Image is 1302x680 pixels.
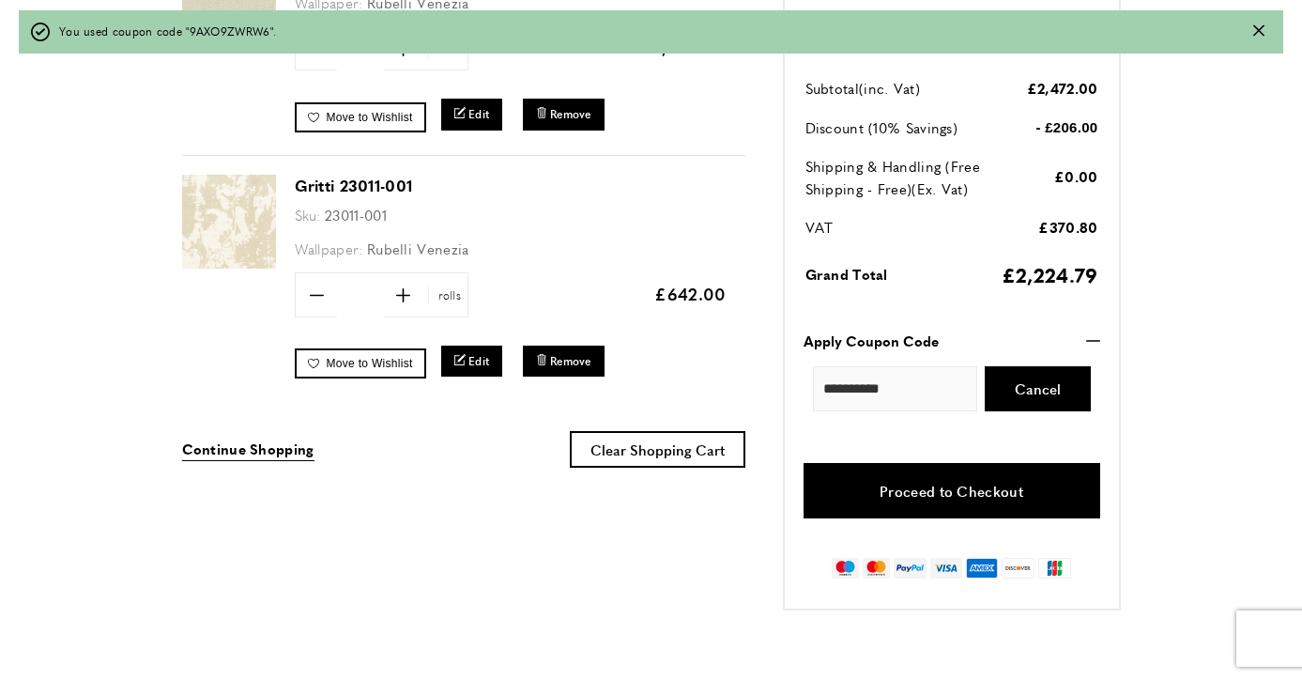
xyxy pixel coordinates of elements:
img: paypal [894,558,927,579]
span: Move to Wishlist [327,357,413,370]
a: Move to Wishlist [295,348,426,379]
a: Gritti 23011-001 [182,255,276,271]
img: discover [1002,558,1034,579]
button: Clear Shopping Cart [570,431,745,468]
img: Gritti 23011-001 [182,175,276,269]
strong: Apply Coupon Code [804,330,939,352]
a: Proceed to Checkout [804,463,1100,518]
span: Remove [550,106,591,122]
a: Gritti 23011-001 [295,175,413,196]
span: £642.00 [654,282,726,305]
span: Remove [550,353,591,369]
span: Sku: [295,205,321,224]
span: rolls [428,286,467,304]
span: Edit [468,353,489,369]
span: Rubelli Venezia [367,239,469,258]
a: Continue Shopping [182,438,314,461]
a: Move to Wishlist [295,102,426,132]
span: Shipping & Handling (Free Shipping - Free) [805,156,981,198]
td: - £206.00 [1002,116,1098,153]
span: VAT [805,217,834,237]
a: Edit Gritti 23011-001 [441,346,503,377]
span: Subtotal [805,78,859,98]
span: You used coupon code "9AXO9ZWRW6". [59,22,276,39]
img: mastercard [863,558,890,579]
button: Close message [1253,22,1264,39]
img: visa [930,558,961,579]
span: Edit [468,106,489,122]
span: £2,224.79 [1002,260,1098,288]
span: Grand Total [805,264,888,284]
a: Edit Gong 23001-001 [441,99,503,130]
span: Continue Shopping [182,439,314,458]
button: Cancel [985,366,1091,411]
img: jcb [1038,558,1071,579]
img: maestro [832,558,859,579]
button: Remove Gong 23001-001 [523,99,605,130]
img: american-express [966,558,999,579]
span: £370.80 [1038,217,1097,237]
span: 23011-001 [325,205,387,224]
span: £0.00 [1054,166,1098,186]
span: Clear Shopping Cart [590,440,725,459]
td: Discount (10% Savings) [805,116,1000,153]
span: Move to Wishlist [327,111,413,124]
span: Wallpaper: [295,239,363,258]
button: Apply Coupon Code [804,330,1100,352]
span: (Ex. Vat) [911,178,968,198]
button: Remove Gritti 23011-001 [523,346,605,377]
span: (inc. Vat) [859,78,920,98]
span: £2,472.00 [1027,78,1098,98]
